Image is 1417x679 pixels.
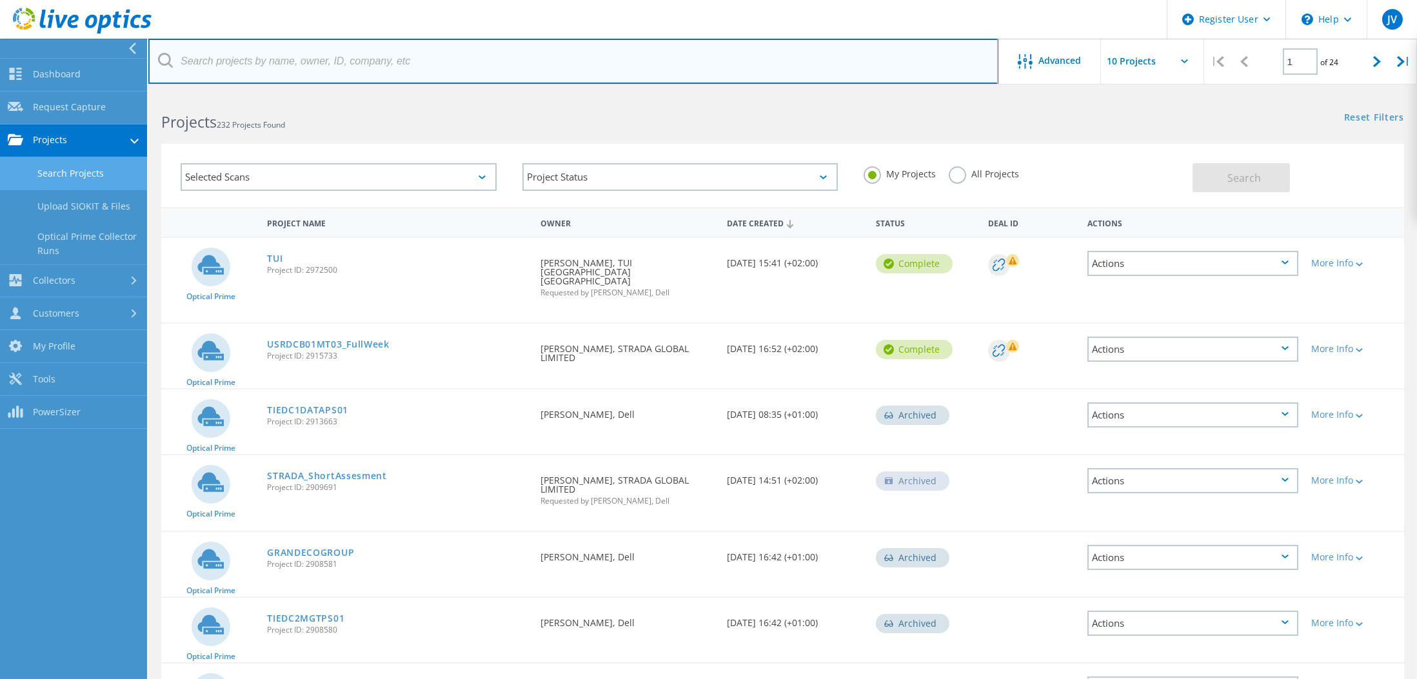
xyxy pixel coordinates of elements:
[1087,611,1298,636] div: Actions
[1039,56,1082,65] span: Advanced
[1081,210,1305,234] div: Actions
[267,352,528,360] span: Project ID: 2915733
[1087,545,1298,570] div: Actions
[1391,39,1417,84] div: |
[186,293,235,300] span: Optical Prime
[1321,57,1339,68] span: of 24
[720,210,869,235] div: Date Created
[1087,337,1298,362] div: Actions
[1227,171,1261,185] span: Search
[1311,618,1398,627] div: More Info
[864,166,936,179] label: My Projects
[1311,344,1398,353] div: More Info
[267,340,390,349] a: USRDCB01MT03_FullWeek
[1387,14,1397,25] span: JV
[1193,163,1290,192] button: Search
[534,210,720,234] div: Owner
[267,626,528,634] span: Project ID: 2908580
[186,653,235,660] span: Optical Prime
[1204,39,1231,84] div: |
[1311,259,1398,268] div: More Info
[876,614,949,633] div: Archived
[720,324,869,366] div: [DATE] 16:52 (+02:00)
[534,455,720,518] div: [PERSON_NAME], STRADA GLOBAL LIMITED
[534,238,720,310] div: [PERSON_NAME], TUI [GEOGRAPHIC_DATA] [GEOGRAPHIC_DATA]
[267,254,282,263] a: TUI
[1311,476,1398,485] div: More Info
[720,389,869,432] div: [DATE] 08:35 (+01:00)
[267,406,348,415] a: TIEDC1DATAPS01
[540,497,714,505] span: Requested by [PERSON_NAME], Dell
[534,324,720,375] div: [PERSON_NAME], STRADA GLOBAL LIMITED
[1302,14,1313,25] svg: \n
[720,238,869,280] div: [DATE] 15:41 (+02:00)
[217,119,285,130] span: 232 Projects Found
[720,598,869,640] div: [DATE] 16:42 (+01:00)
[13,27,152,36] a: Live Optics Dashboard
[186,444,235,452] span: Optical Prime
[181,163,497,191] div: Selected Scans
[1087,402,1298,428] div: Actions
[267,266,528,274] span: Project ID: 2972500
[949,166,1019,179] label: All Projects
[267,548,354,557] a: GRANDECOGROUP
[876,471,949,491] div: Archived
[148,39,998,84] input: Search projects by name, owner, ID, company, etc
[267,484,528,491] span: Project ID: 2909691
[186,510,235,518] span: Optical Prime
[534,389,720,432] div: [PERSON_NAME], Dell
[522,163,838,191] div: Project Status
[534,598,720,640] div: [PERSON_NAME], Dell
[1344,113,1404,124] a: Reset Filters
[720,455,869,498] div: [DATE] 14:51 (+02:00)
[267,418,528,426] span: Project ID: 2913663
[540,289,714,297] span: Requested by [PERSON_NAME], Dell
[186,379,235,386] span: Optical Prime
[534,532,720,575] div: [PERSON_NAME], Dell
[1311,553,1398,562] div: More Info
[876,548,949,567] div: Archived
[267,614,344,623] a: TIEDC2MGTPS01
[267,560,528,568] span: Project ID: 2908581
[1311,410,1398,419] div: More Info
[261,210,534,234] div: Project Name
[876,340,953,359] div: Complete
[869,210,981,234] div: Status
[1087,468,1298,493] div: Actions
[982,210,1081,234] div: Deal Id
[161,112,217,132] b: Projects
[876,254,953,273] div: Complete
[267,471,387,480] a: STRADA_ShortAssesment
[186,587,235,595] span: Optical Prime
[1087,251,1298,276] div: Actions
[876,406,949,425] div: Archived
[720,532,869,575] div: [DATE] 16:42 (+01:00)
